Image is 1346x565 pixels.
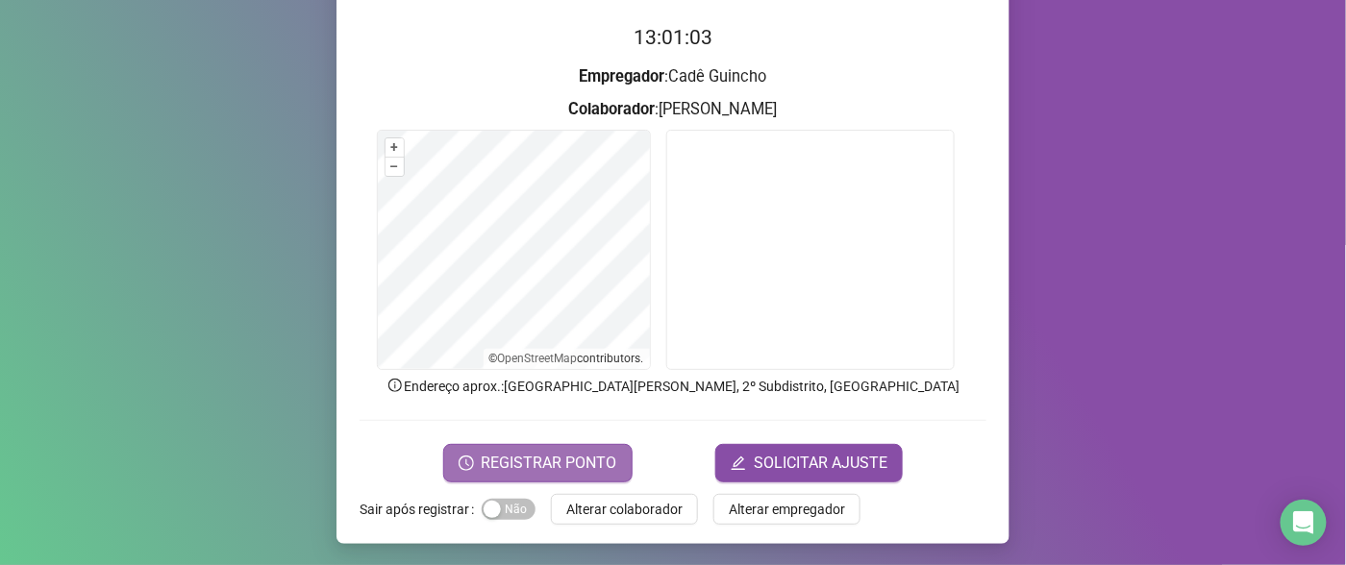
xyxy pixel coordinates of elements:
button: Alterar empregador [713,494,860,525]
span: Alterar colaborador [566,499,683,520]
button: editSOLICITAR AJUSTE [715,444,903,482]
a: OpenStreetMap [498,352,578,365]
span: edit [731,455,746,471]
p: Endereço aprox. : [GEOGRAPHIC_DATA][PERSON_NAME], 2º Subdistrito, [GEOGRAPHIC_DATA] [360,376,986,397]
button: + [386,138,404,157]
h3: : [PERSON_NAME] [360,97,986,122]
span: SOLICITAR AJUSTE [754,452,887,475]
span: REGISTRAR PONTO [482,452,617,475]
span: info-circle [386,377,404,394]
span: Alterar empregador [729,499,845,520]
strong: Colaborador [569,100,656,118]
button: Alterar colaborador [551,494,698,525]
label: Sair após registrar [360,494,482,525]
span: clock-circle [459,455,474,471]
li: © contributors. [489,352,644,365]
button: REGISTRAR PONTO [443,444,633,482]
div: Open Intercom Messenger [1281,500,1327,546]
time: 13:01:03 [634,26,712,49]
strong: Empregador [580,67,665,86]
button: – [386,158,404,176]
h3: : Cadê Guincho [360,64,986,89]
